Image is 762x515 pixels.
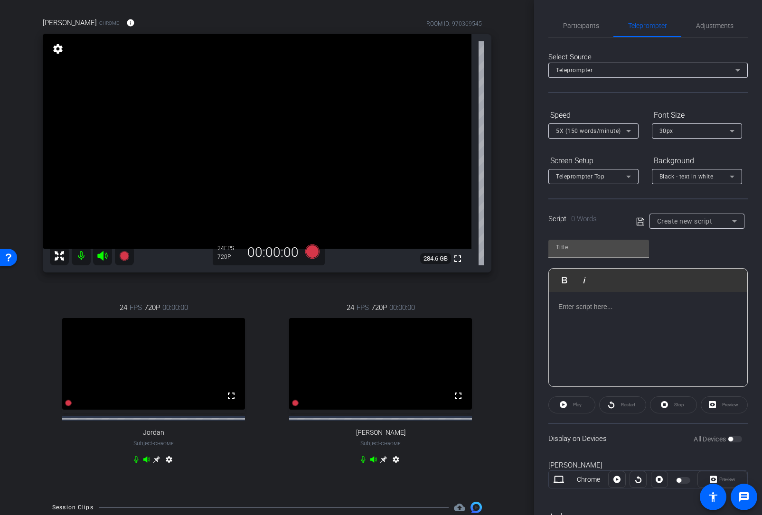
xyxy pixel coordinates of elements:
span: 284.6 GB [420,253,451,264]
span: Destinations for your clips [454,502,465,513]
span: 24 [347,302,354,313]
div: Chrome [569,475,609,485]
div: Display on Devices [548,423,748,454]
img: Session clips [470,502,482,513]
span: Chrome [99,19,119,27]
span: 720P [144,302,160,313]
span: - [379,440,381,447]
span: 0 Words [571,215,597,223]
span: Chrome [381,441,401,446]
span: Teleprompter [628,22,667,29]
mat-icon: accessibility [707,491,719,503]
mat-icon: fullscreen [452,390,464,402]
span: 24 [120,302,127,313]
mat-icon: fullscreen [226,390,237,402]
span: Teleprompter Top [556,173,604,180]
span: Subject [360,439,401,448]
span: FPS [130,302,142,313]
span: 5X (150 words/minute) [556,128,621,134]
div: Select Source [548,52,748,63]
mat-icon: message [738,491,750,503]
div: 720P [217,253,241,261]
mat-icon: settings [163,456,175,467]
button: Bold (Ctrl+B) [555,271,574,290]
div: Background [652,153,742,169]
label: All Devices [694,434,728,444]
span: [PERSON_NAME] [356,429,405,437]
span: Jordan [143,429,164,437]
div: Screen Setup [548,153,639,169]
span: 720P [371,302,387,313]
mat-icon: info [126,19,135,27]
div: Speed [548,107,639,123]
span: Create new script [657,217,713,225]
div: Font Size [652,107,742,123]
div: [PERSON_NAME] [548,460,748,471]
mat-icon: settings [51,43,65,55]
div: 24 [217,244,241,252]
mat-icon: fullscreen [452,253,463,264]
div: Session Clips [52,503,94,512]
input: Title [556,242,641,253]
span: [PERSON_NAME] [43,18,97,28]
mat-icon: cloud_upload [454,502,465,513]
button: Italic (Ctrl+I) [575,271,593,290]
span: - [152,440,154,447]
span: Adjustments [696,22,734,29]
span: Black - text in white [659,173,714,180]
span: 00:00:00 [389,302,415,313]
div: ROOM ID: 970369545 [426,19,482,28]
span: Chrome [154,441,174,446]
span: Subject [133,439,174,448]
div: 00:00:00 [241,244,305,261]
span: FPS [357,302,369,313]
span: Teleprompter [556,67,593,74]
div: Script [548,214,623,225]
span: 30px [659,128,673,134]
mat-icon: settings [390,456,402,467]
span: FPS [224,245,234,252]
span: 00:00:00 [162,302,188,313]
span: Participants [563,22,599,29]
